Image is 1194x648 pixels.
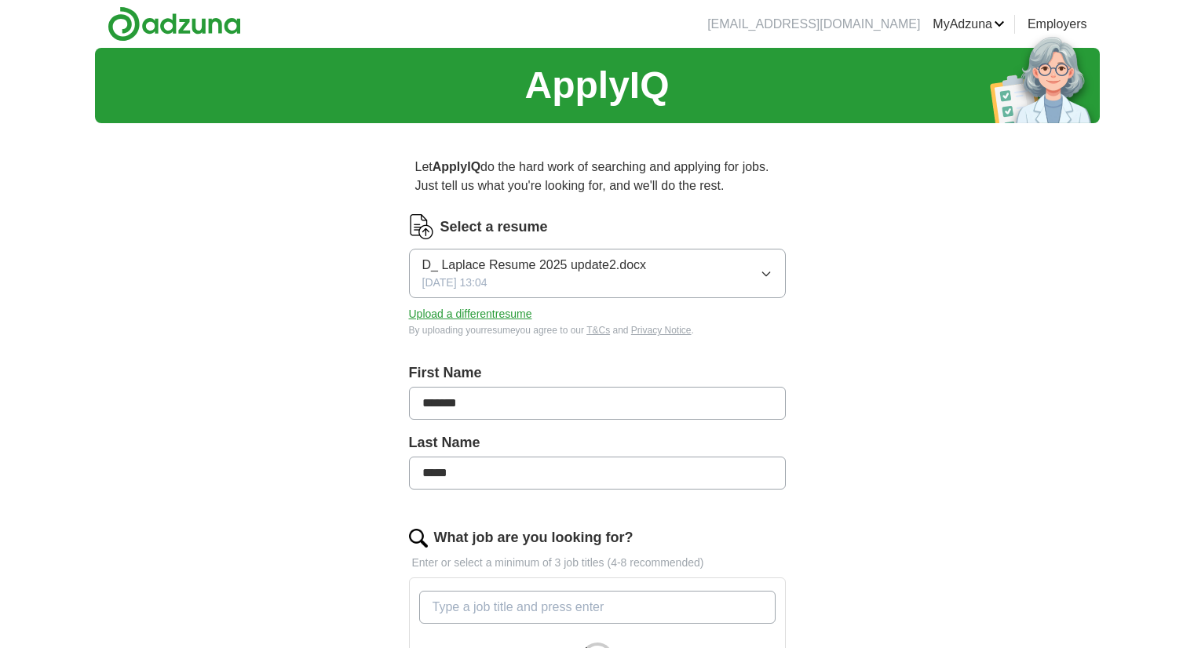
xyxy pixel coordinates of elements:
strong: ApplyIQ [433,160,480,173]
p: Let do the hard work of searching and applying for jobs. Just tell us what you're looking for, an... [409,151,786,202]
p: Enter or select a minimum of 3 job titles (4-8 recommended) [409,555,786,571]
a: Employers [1028,15,1087,34]
label: Select a resume [440,217,548,238]
li: [EMAIL_ADDRESS][DOMAIN_NAME] [707,15,920,34]
a: T&Cs [586,325,610,336]
img: Adzuna logo [108,6,241,42]
span: D_ Laplace Resume 2025 update2.docx [422,256,647,275]
label: First Name [409,362,786,384]
button: Upload a differentresume [409,306,532,322]
h1: ApplyIQ [524,57,669,114]
label: What job are you looking for? [434,527,634,548]
img: CV Icon [409,214,434,239]
label: Last Name [409,432,786,453]
a: Privacy Notice [631,325,692,336]
div: By uploading your resume you agree to our and . [409,323,786,337]
img: search.png [409,529,428,548]
input: Type a job title and press enter [419,591,776,624]
span: [DATE] 13:04 [422,275,487,291]
a: MyAdzuna [933,15,1005,34]
button: D_ Laplace Resume 2025 update2.docx[DATE] 13:04 [409,249,786,298]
